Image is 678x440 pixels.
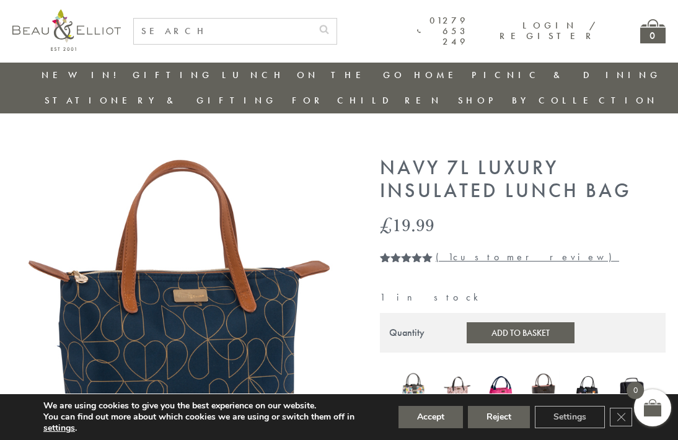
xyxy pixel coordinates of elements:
[398,371,429,415] a: Carnaby Bloom Insulated Lunch Handbag
[500,19,597,42] a: Login / Register
[380,157,666,203] h1: Navy 7L Luxury Insulated Lunch Bag
[529,371,560,411] img: Dove Insulated Lunch Bag
[616,371,647,415] a: Manhattan Larger Lunch Bag
[12,9,121,51] img: logo
[292,94,442,107] a: For Children
[468,406,530,428] button: Reject
[380,212,434,237] bdi: 19.99
[535,406,605,428] button: Settings
[380,212,392,237] span: £
[485,371,516,411] img: Colour Block Insulated Lunch Bag
[389,327,425,338] div: Quantity
[398,406,463,428] button: Accept
[442,371,473,415] a: Boho Luxury Insulated Lunch Bag
[467,322,575,343] button: Add to Basket
[640,19,666,43] a: 0
[380,292,666,303] p: 1 in stock
[42,69,125,81] a: New in!
[414,69,464,81] a: Home
[472,69,661,81] a: Picnic & Dining
[398,371,429,411] img: Carnaby Bloom Insulated Lunch Handbag
[134,19,312,44] input: SEARCH
[610,408,632,426] button: Close GDPR Cookie Banner
[485,371,516,415] a: Colour Block Insulated Lunch Bag
[529,371,560,415] a: Dove Insulated Lunch Bag
[572,374,603,410] img: Emily Heart Insulated Lunch Bag
[442,371,473,411] img: Boho Luxury Insulated Lunch Bag
[43,411,376,434] p: You can find out more about which cookies we are using or switch them off in .
[616,371,647,411] img: Manhattan Larger Lunch Bag
[417,15,469,48] a: 01279 653 249
[627,382,644,399] span: 0
[43,400,376,411] p: We are using cookies to give you the best experience on our website.
[380,252,433,307] span: Rated out of 5 based on customer rating
[572,374,603,413] a: Emily Heart Insulated Lunch Bag
[222,69,405,81] a: Lunch On The Go
[380,252,433,262] div: Rated 5.00 out of 5
[45,94,277,107] a: Stationery & Gifting
[380,252,385,277] span: 1
[43,423,75,434] button: settings
[436,250,619,263] a: (1customer review)
[458,94,658,107] a: Shop by collection
[133,69,213,81] a: Gifting
[448,250,453,263] span: 1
